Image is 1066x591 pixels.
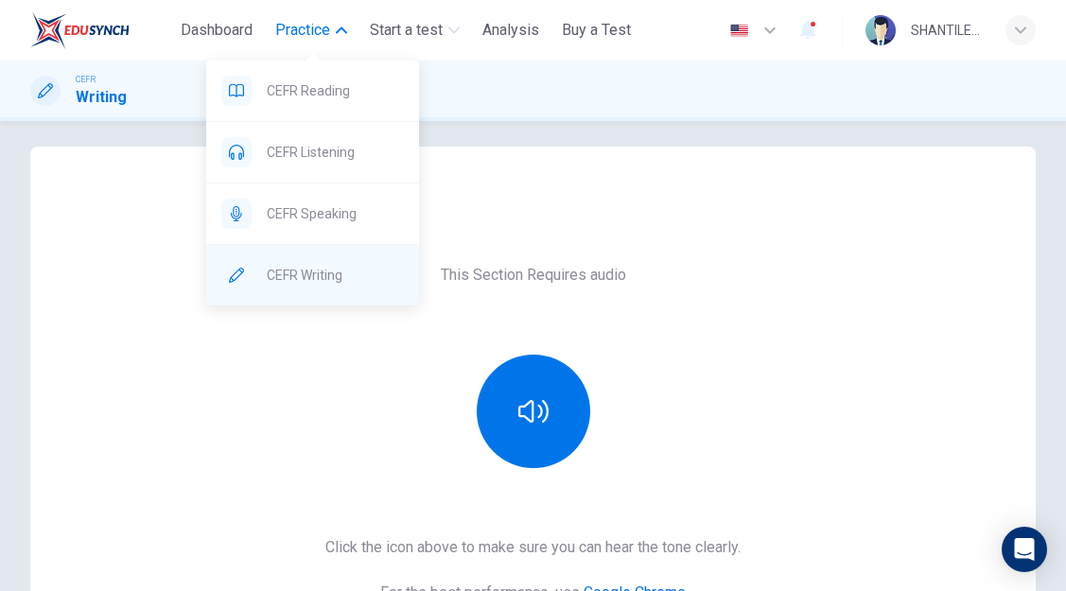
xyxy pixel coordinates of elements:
h6: Click the icon above to make sure you can hear the tone clearly. [325,536,741,559]
span: Analysis [482,19,539,42]
span: Practice [275,19,330,42]
img: Profile picture [865,15,896,45]
button: Analysis [475,13,547,47]
h1: Writing [76,86,127,109]
span: Buy a Test [562,19,631,42]
button: Practice [268,13,355,47]
div: CEFR Writing [206,245,419,305]
span: CEFR Listening [267,141,404,164]
span: CEFR Writing [267,264,404,287]
button: Buy a Test [554,13,638,47]
div: CEFR Listening [206,122,419,183]
span: Start a test [370,19,443,42]
span: CEFR [76,73,96,86]
span: Dashboard [181,19,253,42]
div: CEFR Reading [206,61,419,121]
a: ELTC logo [30,11,173,49]
h6: This Section Requires audio [441,264,626,287]
img: ELTC logo [30,11,130,49]
button: Dashboard [173,13,260,47]
div: SHANTILETCUMI A/P SELLAPA [911,19,983,42]
div: CEFR Speaking [206,183,419,244]
button: Start a test [362,13,467,47]
div: Open Intercom Messenger [1002,527,1047,572]
img: en [727,24,751,38]
span: CEFR Reading [267,79,404,102]
span: CEFR Speaking [267,202,404,225]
